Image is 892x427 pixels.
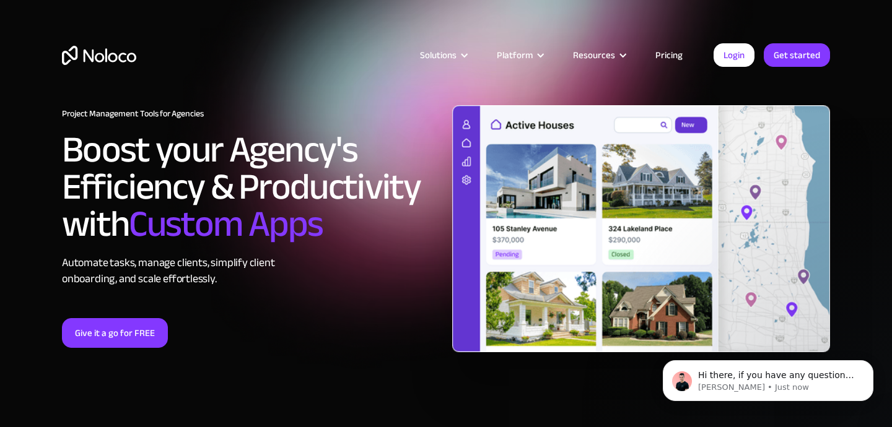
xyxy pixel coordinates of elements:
[764,43,830,67] a: Get started
[481,47,557,63] div: Platform
[497,47,533,63] div: Platform
[129,189,323,259] span: Custom Apps
[62,131,440,243] h2: Boost your Agency's Efficiency & Productivity with
[557,47,640,63] div: Resources
[420,47,457,63] div: Solutions
[714,43,754,67] a: Login
[62,255,440,287] div: Automate tasks, manage clients, simplify client onboarding, and scale effortlessly.
[640,47,698,63] a: Pricing
[404,47,481,63] div: Solutions
[62,318,168,348] a: Give it a go for FREE
[644,334,892,421] iframe: Intercom notifications message
[573,47,615,63] div: Resources
[62,46,136,65] a: home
